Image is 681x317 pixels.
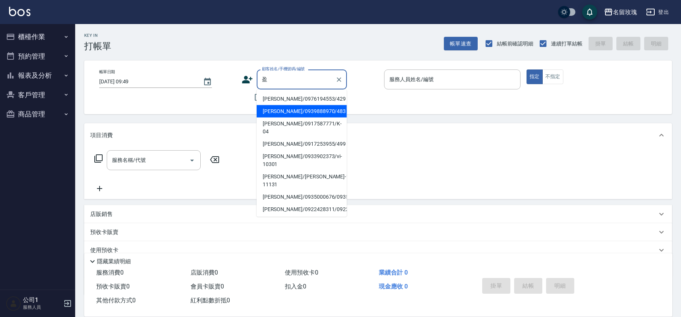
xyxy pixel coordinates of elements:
p: 服務人員 [23,304,61,311]
span: 預收卡販賣 0 [96,283,130,290]
span: 紅利點數折抵 0 [191,297,230,304]
button: Open [186,154,198,166]
button: 帳單速查 [444,37,478,51]
img: Person [6,296,21,311]
li: [PERSON_NAME]/0917253955/499 [257,138,347,150]
span: 會員卡販賣 0 [191,283,224,290]
button: 報表及分析 [3,66,72,85]
span: 現金應收 0 [379,283,408,290]
span: 連續打單結帳 [551,40,583,48]
span: 業績合計 0 [379,269,408,276]
li: [PERSON_NAME]/0939888970/483 [257,105,347,118]
button: 不指定 [542,69,563,84]
span: 服務消費 0 [96,269,124,276]
button: 櫃檯作業 [3,27,72,47]
button: Clear [334,74,344,85]
div: 名留玫瑰 [613,8,637,17]
p: 店販銷售 [90,210,113,218]
div: 預收卡販賣 [84,223,672,241]
label: 帳單日期 [99,69,115,75]
button: 客戶管理 [3,85,72,105]
li: [PERSON_NAME]/[PERSON_NAME]-11131/vi-11131 [257,171,347,191]
p: 項目消費 [90,131,113,139]
button: 登出 [643,5,672,19]
p: 隱藏業績明細 [97,258,131,266]
h5: 公司1 [23,296,61,304]
label: 顧客姓名/手機號碼/編號 [262,66,305,72]
h2: Key In [84,33,111,38]
button: Choose date, selected date is 2025-08-26 [198,73,216,91]
div: 項目消費 [84,123,672,147]
button: 預約管理 [3,47,72,66]
li: [PERSON_NAME]/0917587771/K-04 [257,118,347,138]
span: 其他付款方式 0 [96,297,136,304]
div: 使用預收卡 [84,241,672,259]
li: [PERSON_NAME]/0935000676/0935000676 [257,191,347,203]
p: 使用預收卡 [90,246,118,254]
img: Logo [9,7,30,16]
span: 結帳前確認明細 [497,40,534,48]
span: 使用預收卡 0 [285,269,318,276]
button: 名留玫瑰 [601,5,640,20]
h3: 打帳單 [84,41,111,51]
li: [PERSON_NAME]/0922428311/0922428311 [257,203,347,216]
input: YYYY/MM/DD hh:mm [99,75,195,88]
span: 店販消費 0 [191,269,218,276]
button: save [582,5,597,20]
button: 指定 [527,69,543,84]
div: 店販銷售 [84,205,672,223]
li: [PERSON_NAME]/0933902373/vi-10301 [257,150,347,171]
button: 商品管理 [3,104,72,124]
li: [PERSON_NAME]/0921832095/ [257,216,347,228]
span: 扣入金 0 [285,283,306,290]
li: [PERSON_NAME]/0976194553/429 [257,93,347,105]
p: 預收卡販賣 [90,228,118,236]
